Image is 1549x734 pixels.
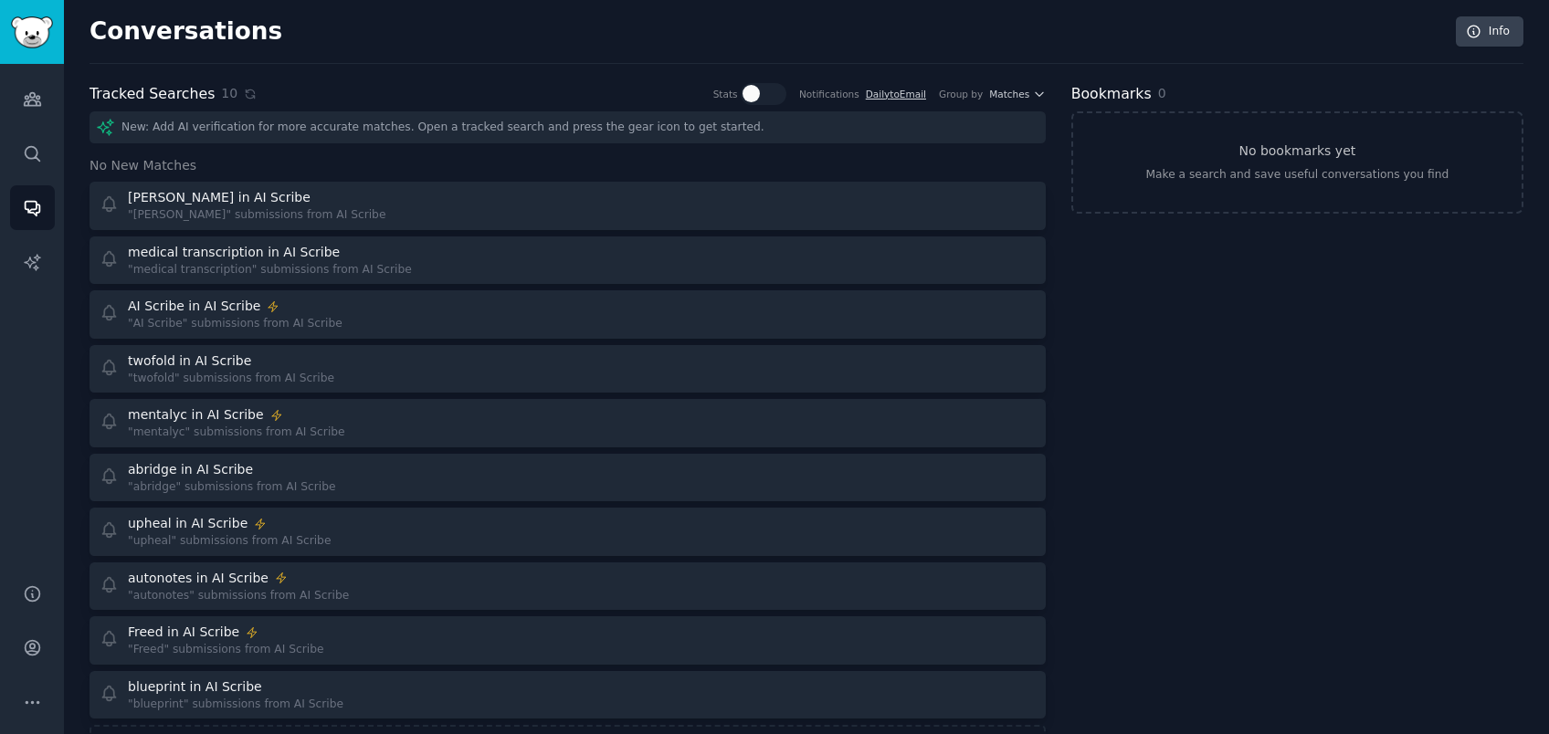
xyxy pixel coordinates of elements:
button: Matches [989,88,1045,100]
span: Matches [989,88,1029,100]
a: mentalyc in AI Scribe"mentalyc" submissions from AI Scribe [90,399,1046,447]
div: "upheal" submissions from AI Scribe [128,533,331,550]
div: Make a search and save useful conversations you find [1145,167,1449,183]
span: 0 [1158,86,1166,100]
h2: Bookmarks [1071,83,1152,106]
a: upheal in AI Scribe"upheal" submissions from AI Scribe [90,508,1046,556]
img: GummySearch logo [11,16,53,48]
div: "medical transcription" submissions from AI Scribe [128,262,412,278]
div: Freed in AI Scribe [128,623,239,642]
div: "autonotes" submissions from AI Scribe [128,588,349,604]
div: Notifications [799,88,859,100]
a: No bookmarks yetMake a search and save useful conversations you find [1071,111,1523,214]
div: autonotes in AI Scribe [128,569,269,588]
div: upheal in AI Scribe [128,514,248,533]
a: twofold in AI Scribe"twofold" submissions from AI Scribe [90,345,1046,393]
div: [PERSON_NAME] in AI Scribe [128,188,311,207]
div: "Freed" submissions from AI Scribe [128,642,323,658]
a: Freed in AI Scribe"Freed" submissions from AI Scribe [90,616,1046,665]
div: "blueprint" submissions from AI Scribe [128,697,343,713]
div: Group by [939,88,983,100]
div: "AI Scribe" submissions from AI Scribe [128,316,342,332]
a: AI Scribe in AI Scribe"AI Scribe" submissions from AI Scribe [90,290,1046,339]
a: medical transcription in AI Scribe"medical transcription" submissions from AI Scribe [90,236,1046,285]
div: "mentalyc" submissions from AI Scribe [128,425,345,441]
h3: No bookmarks yet [1238,142,1355,161]
a: blueprint in AI Scribe"blueprint" submissions from AI Scribe [90,671,1046,719]
a: abridge in AI Scribe"abridge" submissions from AI Scribe [90,454,1046,502]
div: "twofold" submissions from AI Scribe [128,371,334,387]
div: New: Add AI verification for more accurate matches. Open a tracked search and press the gear icon... [90,111,1046,143]
a: autonotes in AI Scribe"autonotes" submissions from AI Scribe [90,562,1046,611]
div: "abridge" submissions from AI Scribe [128,479,336,496]
h2: Conversations [90,17,282,47]
h2: Tracked Searches [90,83,215,106]
a: DailytoEmail [866,89,926,100]
div: AI Scribe in AI Scribe [128,297,260,316]
div: "[PERSON_NAME]" submissions from AI Scribe [128,207,385,224]
div: blueprint in AI Scribe [128,677,262,697]
div: Stats [713,88,738,100]
span: 10 [221,84,237,103]
div: medical transcription in AI Scribe [128,243,340,262]
a: Info [1456,16,1523,47]
a: [PERSON_NAME] in AI Scribe"[PERSON_NAME]" submissions from AI Scribe [90,182,1046,230]
div: abridge in AI Scribe [128,460,253,479]
div: twofold in AI Scribe [128,351,251,371]
span: No New Matches [90,156,196,175]
div: mentalyc in AI Scribe [128,405,264,425]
